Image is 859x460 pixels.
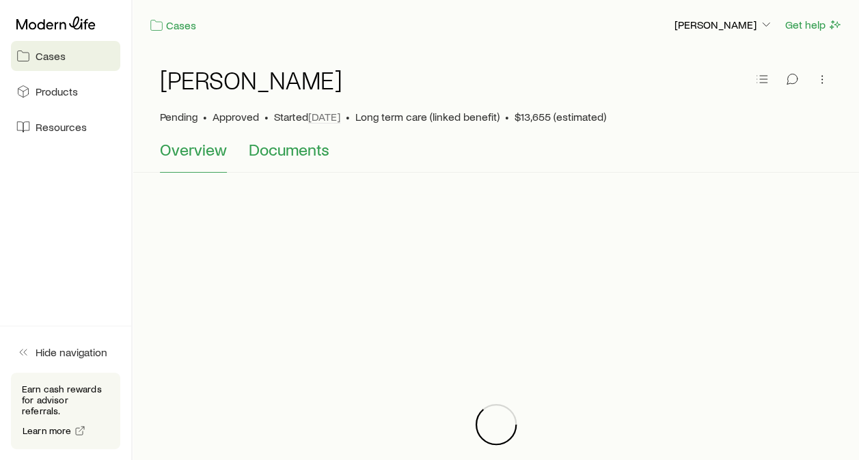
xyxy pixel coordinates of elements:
[36,120,87,134] span: Resources
[11,76,120,106] a: Products
[264,110,269,124] span: •
[674,18,773,31] p: [PERSON_NAME]
[36,85,78,98] span: Products
[308,110,340,124] span: [DATE]
[160,66,342,94] h1: [PERSON_NAME]
[160,140,832,173] div: Case details tabs
[355,110,500,124] span: Long term care (linked benefit)
[160,110,197,124] p: Pending
[346,110,350,124] span: •
[274,110,340,124] p: Started
[203,110,207,124] span: •
[11,41,120,71] a: Cases
[160,140,227,159] span: Overview
[22,384,109,416] p: Earn cash rewards for advisor referrals.
[249,140,329,159] span: Documents
[149,18,197,33] a: Cases
[505,110,509,124] span: •
[515,110,606,124] span: $13,655 (estimated)
[785,17,843,33] button: Get help
[11,373,120,449] div: Earn cash rewards for advisor referrals.Learn more
[23,426,72,435] span: Learn more
[213,110,259,124] span: Approved
[36,345,107,359] span: Hide navigation
[36,49,66,63] span: Cases
[11,112,120,142] a: Resources
[674,17,774,33] button: [PERSON_NAME]
[11,337,120,367] button: Hide navigation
